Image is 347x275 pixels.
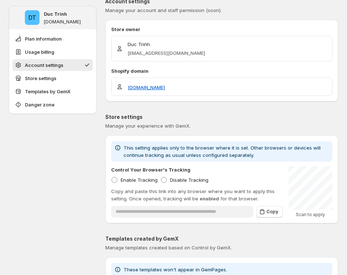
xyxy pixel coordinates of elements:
span: enabled [200,196,219,201]
p: Shopify domain [111,67,332,75]
p: [DOMAIN_NAME] [44,19,81,25]
span: Manage your account and staff permission (soon). [105,7,222,13]
span: Copy [267,209,278,215]
span: Disable Tracking [170,177,208,183]
p: Templates created by GemX [105,235,338,242]
span: Plan information [25,35,62,42]
span: Store settings [25,75,56,82]
span: Usage billing [25,48,54,56]
button: Store settings [12,72,93,84]
a: [DOMAIN_NAME] [128,84,165,91]
button: Copy [256,206,283,218]
p: [EMAIL_ADDRESS][DOMAIN_NAME] [128,49,205,57]
button: Danger zone [12,99,93,110]
p: Control Your Browser's Tracking [111,166,191,173]
text: DT [28,14,36,21]
span: These templates won't appear in GemPages. [124,267,227,272]
p: Store settings [105,113,338,121]
button: Templates by GemX [12,86,93,97]
span: Account settings [25,61,63,69]
span: Danger zone [25,101,54,108]
button: Usage billing [12,46,93,58]
span: This setting applies only to the browser where it is set. Other browsers or devices will continue... [124,145,321,158]
span: Manage templates created based on Control by GemX. [105,245,232,250]
p: Duc Trinh [44,10,67,18]
p: Scan to apply [288,212,332,218]
span: Enable Tracking [121,177,158,183]
p: Duc Trinh [128,41,205,48]
button: Account settings [12,59,93,71]
span: Manage your experience with GemX. [105,123,191,129]
button: Plan information [12,33,93,45]
span: Templates by GemX [25,88,71,95]
p: Store owner [111,26,332,33]
p: Copy and paste this link into any browser where you want to apply this setting. Once opened, trac... [111,188,283,202]
span: Duc Trinh [25,10,39,25]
